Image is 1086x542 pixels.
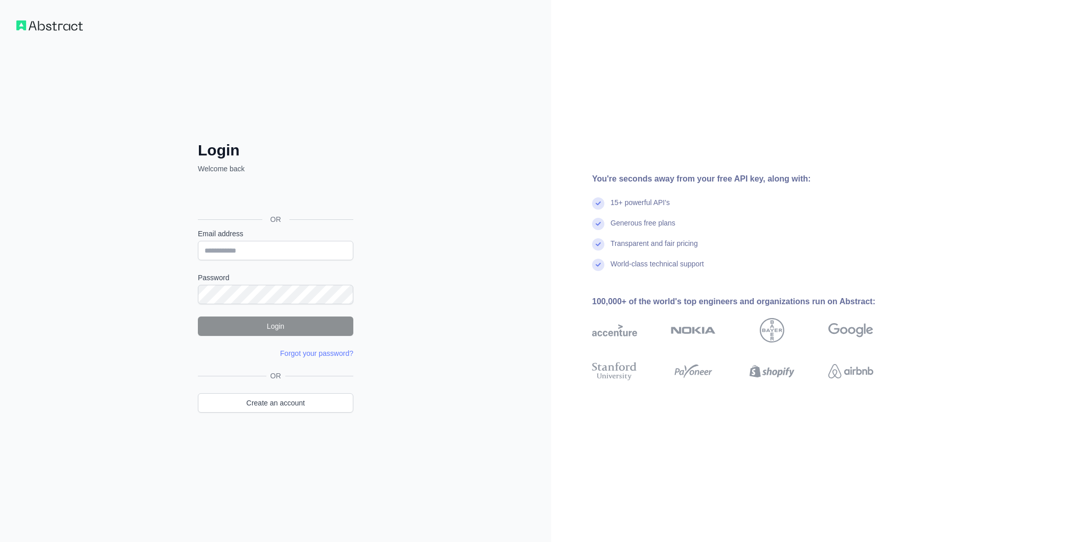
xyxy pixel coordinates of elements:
[592,218,604,230] img: check mark
[592,197,604,210] img: check mark
[828,318,873,343] img: google
[280,349,353,357] a: Forgot your password?
[198,141,353,160] h2: Login
[198,393,353,413] a: Create an account
[193,185,356,208] iframe: Tombol Login dengan Google
[671,318,716,343] img: nokia
[592,318,637,343] img: accenture
[610,259,704,279] div: World-class technical support
[671,360,716,382] img: payoneer
[760,318,784,343] img: bayer
[610,197,670,218] div: 15+ powerful API's
[198,229,353,239] label: Email address
[198,273,353,283] label: Password
[592,296,906,308] div: 100,000+ of the world's top engineers and organizations run on Abstract:
[16,20,83,31] img: Workflow
[610,238,698,259] div: Transparent and fair pricing
[828,360,873,382] img: airbnb
[592,360,637,382] img: stanford university
[262,214,289,224] span: OR
[610,218,675,238] div: Generous free plans
[592,173,906,185] div: You're seconds away from your free API key, along with:
[198,317,353,336] button: Login
[592,238,604,251] img: check mark
[750,360,795,382] img: shopify
[266,371,285,381] span: OR
[592,259,604,271] img: check mark
[198,164,353,174] p: Welcome back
